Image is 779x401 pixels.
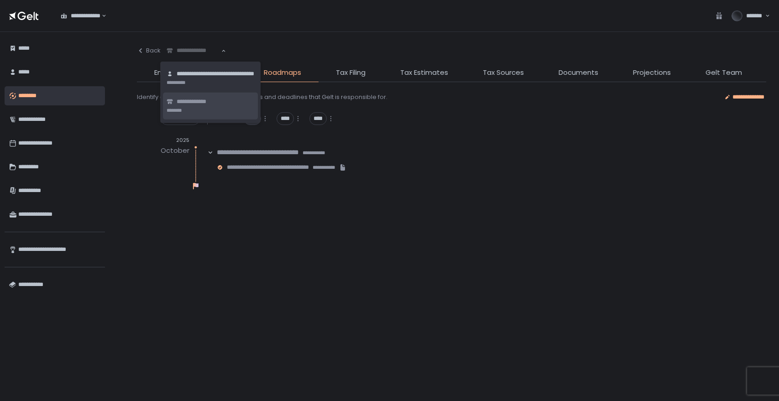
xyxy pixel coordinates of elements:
span: To-Do [208,68,229,78]
span: Tax Filing [336,68,366,78]
span: Projections [633,68,671,78]
span: Tax Sources [483,68,524,78]
span: Tax Estimates [400,68,448,78]
span: Gelt Team [706,68,742,78]
button: Back [137,41,161,60]
div: Search for option [55,6,106,26]
div: Search for option [161,41,226,60]
div: 2025 [137,137,189,144]
div: Upcoming [161,112,200,125]
span: Entity [154,68,173,78]
span: Documents [559,68,598,78]
div: Identify and track all services, deliverables and deadlines that Gelt is responsible for. [137,93,387,101]
span: Tax year [215,115,236,122]
input: Search for option [167,46,220,55]
div: October [161,144,189,158]
span: Roadmaps [264,68,301,78]
div: Back [137,47,161,55]
input: Search for option [100,11,101,21]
